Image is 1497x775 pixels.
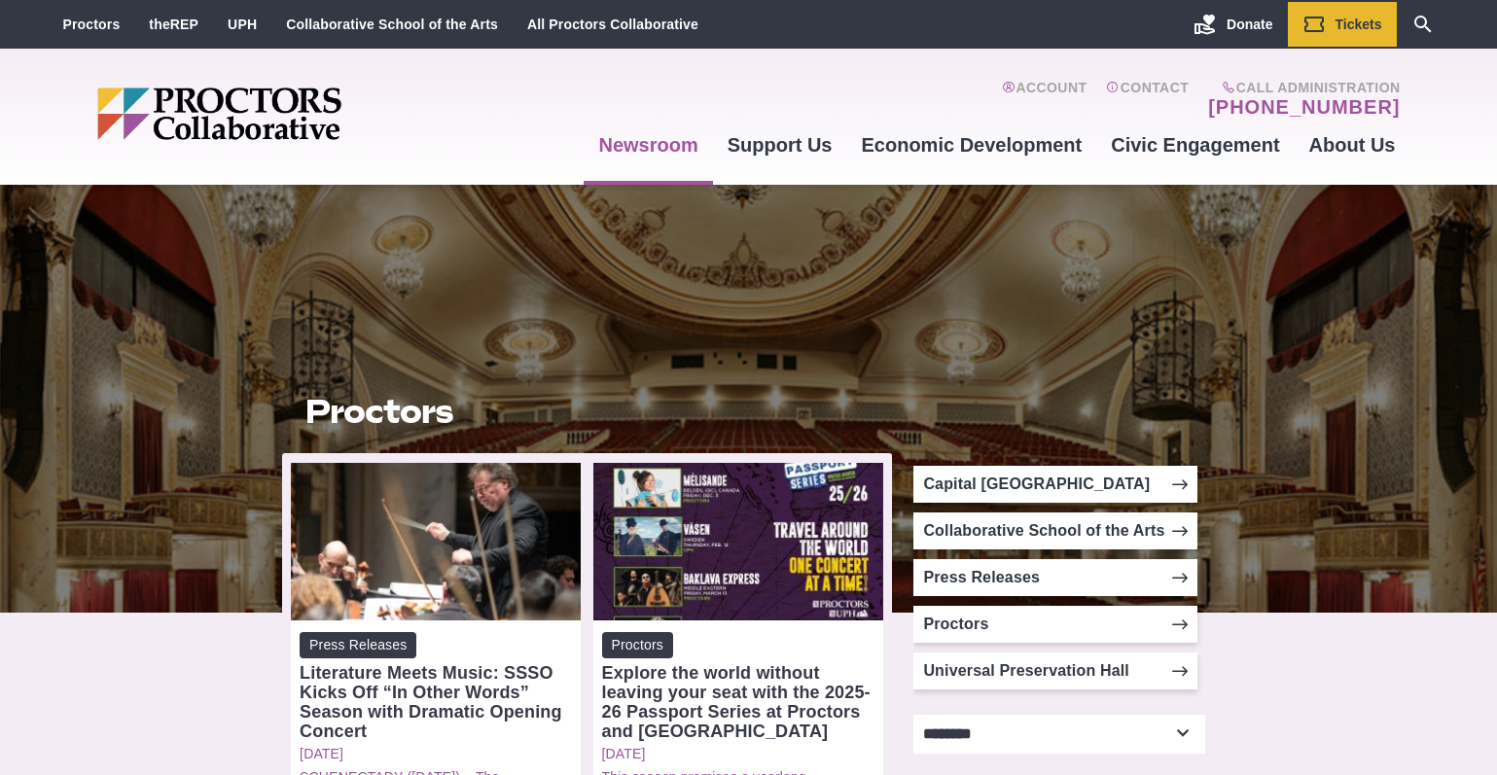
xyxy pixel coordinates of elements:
a: Tickets [1288,2,1397,47]
span: Proctors [602,632,673,658]
span: Tickets [1336,17,1382,32]
a: [DATE] [300,746,572,762]
a: Contact [1106,80,1189,119]
a: Proctors [63,17,121,32]
a: Newsroom [584,119,712,171]
a: Economic Development [847,119,1097,171]
a: Capital [GEOGRAPHIC_DATA] [913,466,1197,503]
div: Literature Meets Music: SSSO Kicks Off “In Other Words” Season with Dramatic Opening Concert [300,663,572,741]
a: [PHONE_NUMBER] [1208,95,1400,119]
a: Support Us [713,119,847,171]
h1: Proctors [305,393,870,430]
span: Donate [1227,17,1272,32]
a: Press Releases Literature Meets Music: SSSO Kicks Off “In Other Words” Season with Dramatic Openi... [300,632,572,741]
a: Collaborative School of the Arts [286,17,498,32]
a: Universal Preservation Hall [913,652,1197,689]
a: Proctors [913,606,1197,643]
a: theREP [149,17,198,32]
img: Proctors logo [97,88,491,140]
span: Press Releases [300,632,416,658]
a: All Proctors Collaborative [527,17,698,32]
a: UPH [228,17,257,32]
a: Collaborative School of the Arts [913,512,1197,549]
a: Donate [1179,2,1287,47]
div: Explore the world without leaving your seat with the 2025-26 Passport Series at Proctors and [GEO... [602,663,874,741]
a: Search [1397,2,1449,47]
a: Account [1002,80,1087,119]
span: Call Administration [1202,80,1400,95]
a: Civic Engagement [1096,119,1294,171]
select: Select category [913,715,1205,754]
a: About Us [1295,119,1410,171]
a: Proctors Explore the world without leaving your seat with the 2025-26 Passport Series at Proctors... [602,632,874,741]
a: [DATE] [602,746,874,762]
a: Press Releases [913,559,1197,596]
